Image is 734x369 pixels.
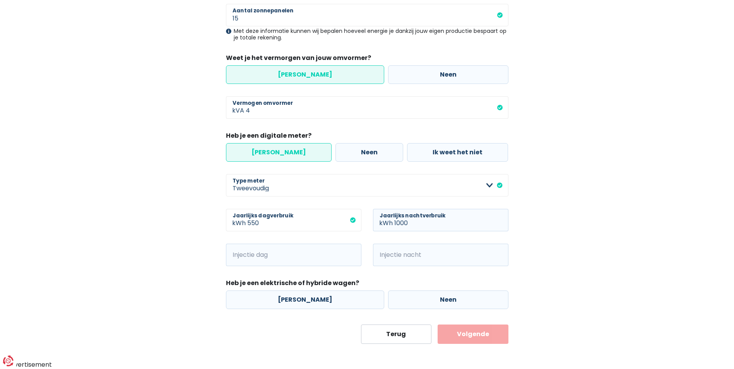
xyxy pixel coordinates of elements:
[335,143,403,162] label: Neen
[373,244,394,266] span: kWh
[226,131,508,143] legend: Heb je een digitale meter?
[388,65,508,84] label: Neen
[226,65,384,84] label: [PERSON_NAME]
[373,209,394,231] span: kWh
[226,53,508,65] legend: Weet je het vermorgen van jouw omvormer?
[226,290,384,309] label: [PERSON_NAME]
[407,143,508,162] label: Ik weet het niet
[388,290,508,309] label: Neen
[438,325,508,344] button: Volgende
[226,209,247,231] span: kWh
[226,143,332,162] label: [PERSON_NAME]
[226,278,508,290] legend: Heb je een elektrische of hybride wagen?
[226,28,508,41] div: Met deze informatie kunnen wij bepalen hoeveel energie je dankzij jouw eigen productie bespaart o...
[361,325,432,344] button: Terug
[226,96,246,119] span: kVA
[226,244,247,266] span: kWh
